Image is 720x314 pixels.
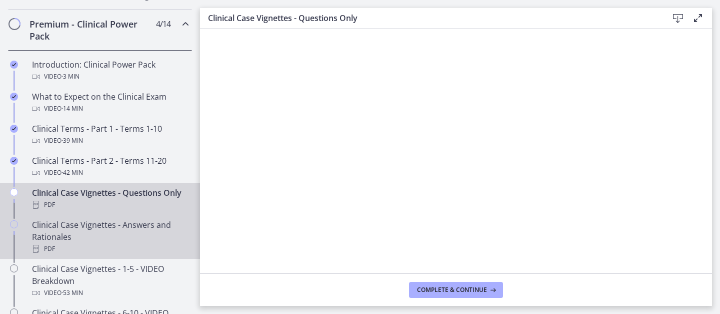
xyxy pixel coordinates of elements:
div: What to Expect on the Clinical Exam [32,91,188,115]
div: Clinical Case Vignettes - 1-5 - VIDEO Breakdown [32,263,188,299]
div: Video [32,71,188,83]
span: · 53 min [61,287,83,299]
i: Completed [10,93,18,101]
div: Introduction: Clinical Power Pack [32,59,188,83]
div: Video [32,287,188,299]
span: 4 / 14 [156,18,170,30]
span: · 42 min [61,167,83,179]
span: · 39 min [61,135,83,147]
iframe: To enrich screen reader interactions, please activate Accessibility in Grammarly extension settings [200,29,712,273]
div: PDF [32,243,188,255]
div: Clinical Terms - Part 1 - Terms 1-10 [32,123,188,147]
span: Complete & continue [417,286,487,294]
div: Video [32,103,188,115]
div: PDF [32,199,188,211]
h2: Premium - Clinical Power Pack [29,18,151,42]
div: Video [32,135,188,147]
div: Clinical Case Vignettes - Answers and Rationales [32,219,188,255]
h3: Clinical Case Vignettes - Questions Only [208,12,652,24]
i: Completed [10,61,18,69]
span: · 14 min [61,103,83,115]
i: Completed [10,125,18,133]
span: · 3 min [61,71,79,83]
button: Complete & continue [409,282,503,298]
i: Completed [10,157,18,165]
div: Video [32,167,188,179]
div: Clinical Terms - Part 2 - Terms 11-20 [32,155,188,179]
div: Clinical Case Vignettes - Questions Only [32,187,188,211]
